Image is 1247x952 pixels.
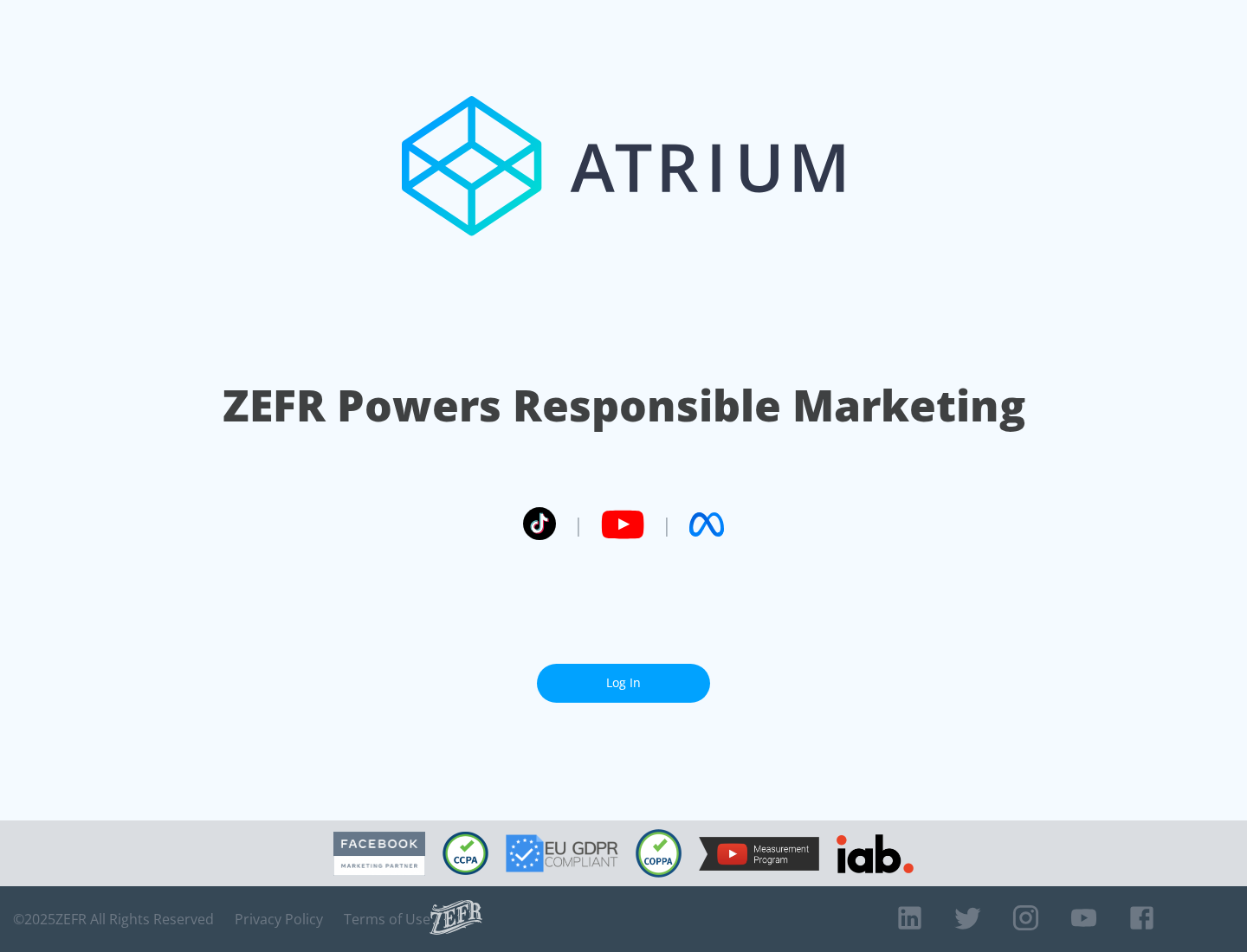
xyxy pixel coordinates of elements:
img: GDPR Compliant [506,834,618,872]
span: © 2025 ZEFR All Rights Reserved [13,910,214,928]
img: YouTube Measurement Program [699,837,819,871]
a: Log In [537,664,710,703]
span: | [573,511,584,537]
a: Terms of Use [344,910,430,928]
img: CCPA Compliant [443,832,488,875]
h1: ZEFR Powers Responsible Marketing [223,376,1025,435]
img: COPPA Compliant [636,829,682,878]
img: Facebook Marketing Partner [333,832,425,876]
a: Privacy Policy [235,910,323,928]
img: IAB [837,834,914,873]
span: | [662,511,672,537]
